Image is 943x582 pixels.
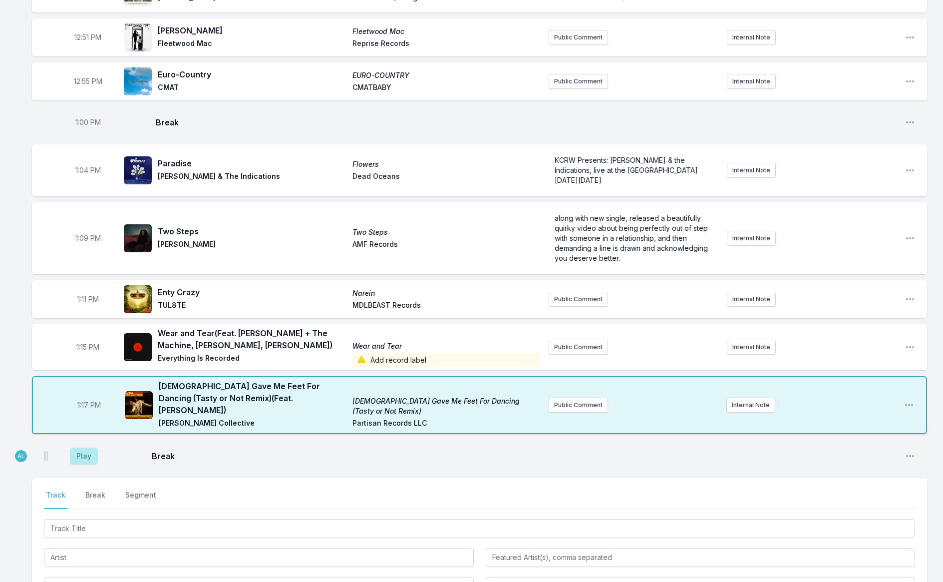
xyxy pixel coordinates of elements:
button: Open playlist item options [905,76,915,86]
button: Open playlist item options [905,294,915,304]
span: Narein [352,288,541,298]
img: Flowers [124,156,152,184]
span: Timestamp [77,294,99,304]
span: Dead Oceans [352,171,541,183]
span: [DEMOGRAPHIC_DATA] Gave Me Feet For Dancing (Tasty or Not Remix) [352,396,540,416]
img: God Gave Me Feet For Dancing (Tasty or Not Remix) [125,391,153,419]
span: Euro-Country [158,68,346,80]
img: Wear and Tear [124,333,152,361]
input: Artist [44,548,474,567]
span: Flowers [352,159,541,169]
span: [PERSON_NAME] [158,239,346,251]
button: Open playlist item options [904,400,914,410]
input: Track Title [44,519,915,538]
button: Open playlist item options [905,342,915,352]
span: [PERSON_NAME] [158,24,346,36]
p: Anne Litt [14,449,28,463]
img: Fleetwood Mac [124,23,152,51]
span: Timestamp [74,32,101,42]
button: Track [44,490,67,509]
span: Timestamp [75,165,101,175]
span: Partisan Records LLC [352,418,540,430]
button: Public Comment [549,74,608,89]
span: AMF Records [352,239,541,251]
span: Timestamp [77,400,101,410]
span: Two Steps [158,225,346,237]
button: Public Comment [549,340,608,355]
button: Open playlist item options [905,117,915,127]
span: Wear and Tear (Feat. [PERSON_NAME] + The Machine, [PERSON_NAME], [PERSON_NAME]) [158,327,346,351]
button: Play [70,448,98,465]
img: EURO-COUNTRY [124,67,152,95]
span: Everything Is Recorded [158,353,346,367]
button: Segment [123,490,158,509]
span: MDLBEAST Records [352,300,541,312]
span: KCRW Presents: [PERSON_NAME] & the Indications, live at the [GEOGRAPHIC_DATA] [DATE][DATE] [555,156,700,184]
span: Enty Crazy [158,286,346,298]
span: Timestamp [74,76,102,86]
button: Internal Note [727,30,776,45]
button: Open playlist item options [905,233,915,243]
button: Public Comment [549,398,608,413]
span: CMATBABY [352,82,541,94]
button: Internal Note [726,398,775,413]
span: Break [152,450,897,462]
button: Open playlist item options [905,32,915,42]
span: Break [156,116,897,128]
span: Two Steps [352,227,541,237]
button: Internal Note [727,163,776,178]
span: EURO-COUNTRY [352,70,541,80]
span: Timestamp [76,342,99,352]
button: Internal Note [727,231,776,246]
button: Public Comment [549,30,608,45]
span: [PERSON_NAME] Collective [159,418,346,430]
input: Featured Artist(s), comma separated [486,548,916,567]
span: along with new single, released a beautifully quirky video about being perfectly out of step with... [555,214,710,262]
span: [DEMOGRAPHIC_DATA] Gave Me Feet For Dancing (Tasty or Not Remix) (Feat. [PERSON_NAME]) [159,380,346,416]
span: Wear and Tear [352,341,541,351]
span: Timestamp [75,117,101,127]
span: Timestamp [75,233,101,243]
span: Fleetwood Mac [158,38,346,50]
img: Two Steps [124,224,152,252]
button: Internal Note [727,292,776,307]
button: Internal Note [727,340,776,355]
span: [PERSON_NAME] & The Indications [158,171,346,183]
span: TUL8TE [158,300,346,312]
img: Drag Handle [44,451,48,461]
span: Reprise Records [352,38,541,50]
span: Add record label [352,353,541,367]
span: CMAT [158,82,346,94]
img: Narein [124,285,152,313]
button: Break [83,490,107,509]
button: Open playlist item options [905,451,915,461]
span: Paradise [158,157,346,169]
span: Fleetwood Mac [352,26,541,36]
button: Internal Note [727,74,776,89]
button: Public Comment [549,292,608,307]
button: Open playlist item options [905,165,915,175]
